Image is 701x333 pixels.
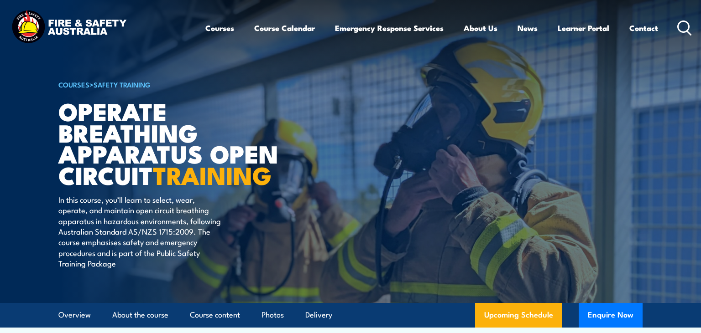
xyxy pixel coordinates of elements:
h1: Operate Breathing Apparatus Open Circuit [58,100,284,185]
a: Courses [205,16,234,40]
a: Overview [58,303,91,327]
p: In this course, you’ll learn to select, wear, operate, and maintain open circuit breathing appara... [58,194,225,269]
a: Delivery [305,303,332,327]
a: Learner Portal [558,16,609,40]
a: About the course [112,303,168,327]
a: Upcoming Schedule [475,303,562,328]
a: Contact [629,16,658,40]
a: News [518,16,538,40]
a: Course Calendar [254,16,315,40]
strong: TRAINING [153,155,272,193]
a: Safety Training [94,79,151,89]
a: Photos [262,303,284,327]
a: Emergency Response Services [335,16,444,40]
a: About Us [464,16,497,40]
h6: > [58,79,284,90]
a: Course content [190,303,240,327]
a: COURSES [58,79,89,89]
button: Enquire Now [579,303,643,328]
